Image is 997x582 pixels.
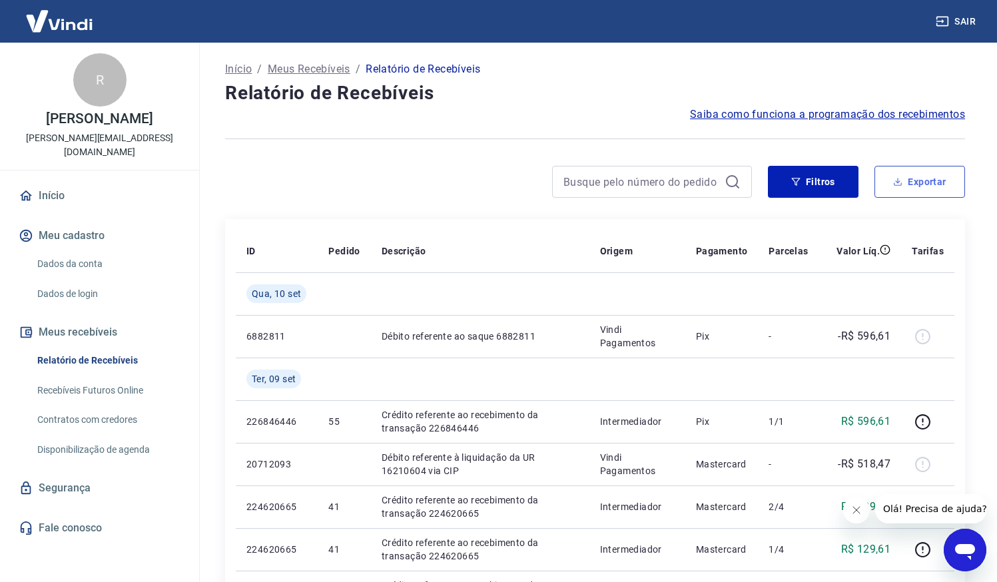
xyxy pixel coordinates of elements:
p: 20712093 [246,457,307,471]
a: Meus Recebíveis [268,61,350,77]
button: Meus recebíveis [16,318,183,347]
p: 41 [328,543,360,556]
p: Mastercard [696,500,748,513]
a: Segurança [16,473,183,503]
a: Relatório de Recebíveis [32,347,183,374]
span: Olá! Precisa de ajuda? [8,9,112,20]
img: Vindi [16,1,103,41]
a: Início [16,181,183,210]
div: R [73,53,127,107]
a: Recebíveis Futuros Online [32,377,183,404]
p: 226846446 [246,415,307,428]
p: Pagamento [696,244,748,258]
p: Débito referente à liquidação da UR 16210604 via CIP [382,451,579,477]
p: R$ 596,61 [841,414,891,430]
p: Crédito referente ao recebimento da transação 224620665 [382,493,579,520]
a: Saiba como funciona a programação dos recebimentos [690,107,965,123]
span: Ter, 09 set [252,372,296,386]
p: 224620665 [246,543,307,556]
a: Fale conosco [16,513,183,543]
p: 1/1 [769,415,808,428]
p: 6882811 [246,330,307,343]
h4: Relatório de Recebíveis [225,80,965,107]
p: 55 [328,415,360,428]
p: - [769,457,808,471]
p: [PERSON_NAME] [46,112,153,126]
p: Pedido [328,244,360,258]
button: Sair [933,9,981,34]
a: Dados de login [32,280,183,308]
button: Meu cadastro [16,221,183,250]
input: Busque pelo número do pedido [563,172,719,192]
p: - [769,330,808,343]
p: Parcelas [769,244,808,258]
p: -R$ 596,61 [838,328,890,344]
p: Tarifas [912,244,944,258]
iframe: Fechar mensagem [843,497,870,523]
p: Intermediador [600,543,675,556]
p: Origem [600,244,633,258]
p: 224620665 [246,500,307,513]
p: Crédito referente ao recebimento da transação 226846446 [382,408,579,435]
button: Exportar [874,166,965,198]
p: Intermediador [600,500,675,513]
p: 1/4 [769,543,808,556]
p: Descrição [382,244,426,258]
p: Relatório de Recebíveis [366,61,480,77]
p: Débito referente ao saque 6882811 [382,330,579,343]
button: Filtros [768,166,858,198]
p: 41 [328,500,360,513]
p: Vindi Pagamentos [600,451,675,477]
p: Pix [696,415,748,428]
p: R$ 129,61 [841,541,891,557]
span: Qua, 10 set [252,287,301,300]
p: -R$ 518,47 [838,456,890,472]
a: Início [225,61,252,77]
p: / [356,61,360,77]
p: R$ 129,61 [841,499,891,515]
a: Disponibilização de agenda [32,436,183,463]
a: Dados da conta [32,250,183,278]
p: Mastercard [696,457,748,471]
p: Pix [696,330,748,343]
p: ID [246,244,256,258]
p: 2/4 [769,500,808,513]
p: Crédito referente ao recebimento da transação 224620665 [382,536,579,563]
p: Mastercard [696,543,748,556]
p: Intermediador [600,415,675,428]
p: / [257,61,262,77]
a: Contratos com credores [32,406,183,434]
p: Valor Líq. [836,244,880,258]
iframe: Mensagem da empresa [875,494,986,523]
p: Vindi Pagamentos [600,323,675,350]
iframe: Botão para abrir a janela de mensagens [944,529,986,571]
p: [PERSON_NAME][EMAIL_ADDRESS][DOMAIN_NAME] [11,131,188,159]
